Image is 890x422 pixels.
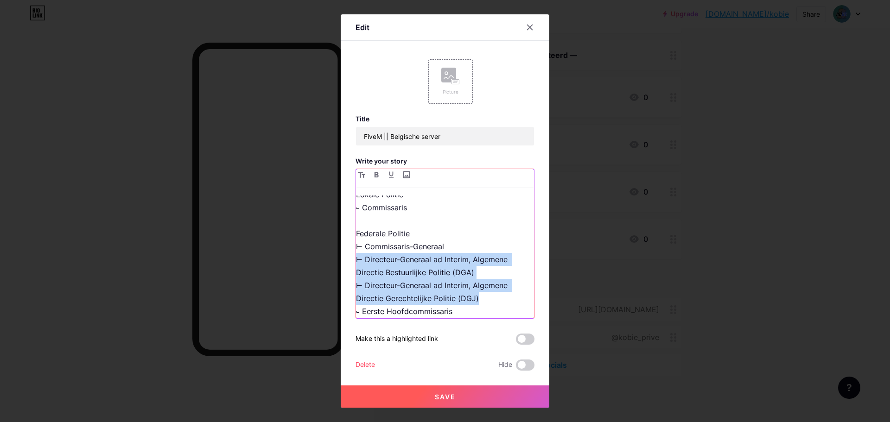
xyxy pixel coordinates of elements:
[356,157,534,165] h3: Write your story
[356,127,534,145] input: Title
[356,334,438,345] div: Make this a highlighted link
[356,115,534,123] h3: Title
[356,22,369,33] div: Edit
[356,359,375,371] div: Delete
[341,385,549,408] button: Save
[356,229,410,238] u: Federale Politie
[498,359,512,371] span: Hide
[435,393,456,401] span: Save
[356,188,534,331] p: ⨽ Commissaris ⊢ Commissaris-Generaal ⊢ Directeur-Generaal ad Interim, Algemene Directie Bestuurli...
[441,88,460,95] div: Picture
